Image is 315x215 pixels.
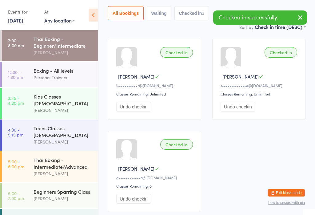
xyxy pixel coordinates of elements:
a: [DATE] [8,17,23,24]
button: how to secure with pin [268,201,305,205]
button: Undo checkin [116,102,151,112]
div: [PERSON_NAME] [34,170,93,177]
a: 3:45 -4:30 pmKids Classes [DEMOGRAPHIC_DATA][PERSON_NAME] [2,88,98,119]
div: Classes Remaining: Unlimited [221,91,299,96]
div: Checked in [160,47,193,58]
div: Teens Classes [DEMOGRAPHIC_DATA] [34,125,93,138]
div: 3 [202,11,204,16]
button: Checked in3 [174,6,209,20]
time: 7:00 - 8:00 am [8,38,24,48]
div: Any location [44,17,75,24]
div: Beginners Sparring Class [34,188,93,195]
div: Classes Remaining: Unlimited [116,91,195,96]
div: i•••••••••••r@[DOMAIN_NAME] [116,83,195,88]
div: Checked in successfully. [213,10,307,25]
div: Checked in [265,47,297,58]
div: Events for [8,7,38,17]
a: 4:30 -5:15 pmTeens Classes [DEMOGRAPHIC_DATA][PERSON_NAME] [2,120,98,151]
a: 7:00 -8:00 amThai Boxing - Beginner/Intermediate[PERSON_NAME] [2,30,98,61]
a: 6:00 -7:00 pmBeginners Sparring Class[PERSON_NAME] [2,183,98,208]
button: Undo checkin [116,194,151,204]
button: Undo checkin [221,102,255,112]
span: [PERSON_NAME] [118,165,154,172]
time: 4:30 - 5:15 pm [8,127,23,137]
div: Thai Boxing - Intermediate/Advanced [34,156,93,170]
time: 12:30 - 1:30 pm [8,70,23,79]
div: [PERSON_NAME] [34,195,93,202]
span: [PERSON_NAME] [222,73,259,80]
button: Waiting [147,6,171,20]
div: Thai Boxing - Beginner/Intermediate [34,35,93,49]
div: [PERSON_NAME] [34,138,93,145]
time: 6:00 - 7:00 pm [8,191,24,201]
span: [PERSON_NAME] [118,73,154,80]
div: Check in time (DESC) [255,23,305,30]
button: All Bookings [108,6,144,20]
div: Kids Classes [DEMOGRAPHIC_DATA] [34,93,93,107]
a: 5:00 -6:00 pmThai Boxing - Intermediate/Advanced[PERSON_NAME] [2,151,98,182]
time: 5:00 - 6:00 pm [8,159,24,169]
div: Personal Trainers [34,74,93,81]
time: 3:45 - 4:30 pm [8,95,24,105]
div: Boxing - All levels [34,67,93,74]
div: At [44,7,75,17]
a: 12:30 -1:30 pmBoxing - All levelsPersonal Trainers [2,62,98,87]
label: Sort by [239,24,253,30]
div: s•••••••••••••e@[DOMAIN_NAME] [221,83,299,88]
div: Classes Remaining: 0 [116,183,195,189]
div: [PERSON_NAME] [34,107,93,114]
button: Exit kiosk mode [268,189,305,197]
div: a••••••••••••a@[DOMAIN_NAME] [116,175,195,180]
div: Checked in [160,139,193,150]
div: [PERSON_NAME] [34,49,93,56]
